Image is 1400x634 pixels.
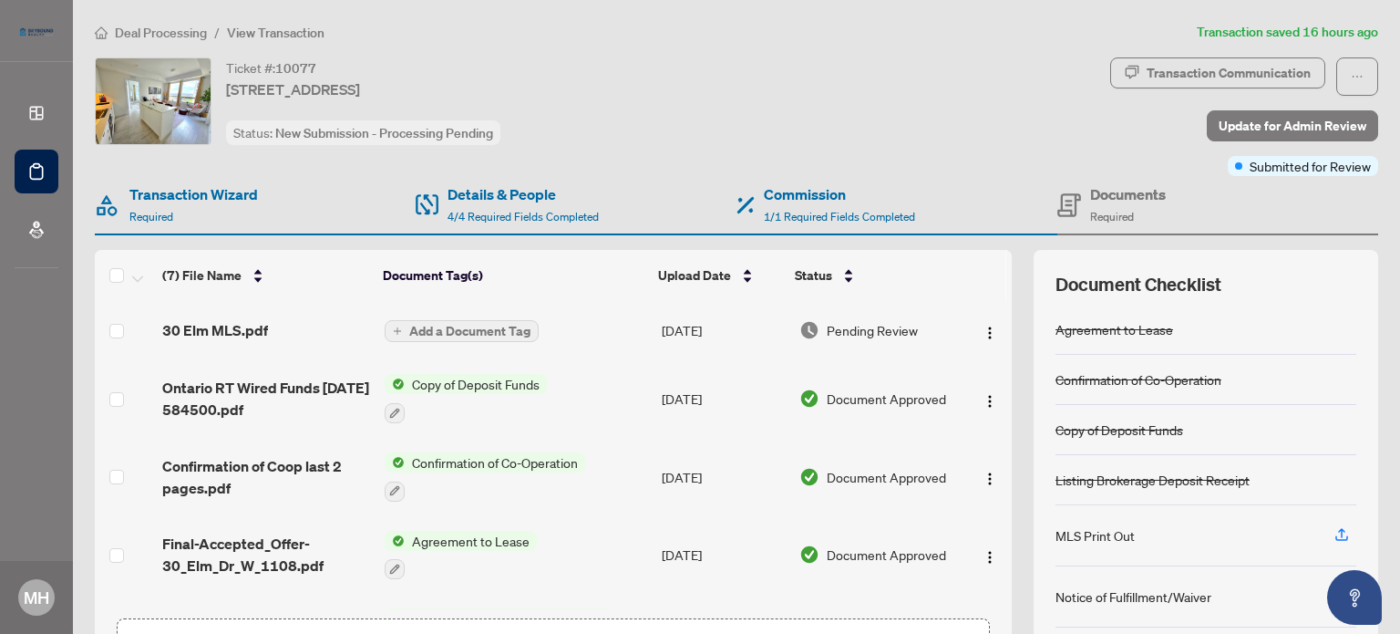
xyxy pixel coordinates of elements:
span: Document Approved [827,545,946,565]
img: Document Status [799,545,819,565]
li: / [214,22,220,43]
img: Logo [983,326,997,340]
span: Upload Date [658,265,731,286]
button: Open asap [1327,570,1382,625]
button: Update for Admin Review [1207,110,1378,141]
span: 4/4 Required Fields Completed [448,210,599,223]
button: Logo [975,316,1004,345]
img: Document Status [799,320,819,340]
td: [DATE] [654,301,792,359]
span: Listing Brokerage Deposit Receipt [405,608,613,629]
span: home [95,26,108,39]
img: logo [15,23,58,41]
span: ellipsis [1351,70,1364,83]
img: Status Icon [385,374,405,394]
button: Logo [975,384,1004,413]
th: (7) File Name [155,250,376,301]
div: MLS Print Out [1055,525,1135,546]
button: Add a Document Tag [385,319,539,343]
div: Ticket #: [226,57,316,78]
img: Document Status [799,389,819,409]
div: Listing Brokerage Deposit Receipt [1055,470,1250,490]
h4: Commission [764,183,915,205]
span: Document Approved [827,467,946,487]
span: MH [24,585,49,610]
img: Status Icon [385,452,405,473]
span: 1/1 Required Fields Completed [764,210,915,223]
span: Add a Document Tag [409,325,530,338]
div: Agreement to Lease [1055,319,1173,339]
span: Required [129,210,173,223]
span: Document Approved [827,389,946,409]
span: New Submission - Processing Pending [275,125,493,141]
th: Status [787,250,958,301]
button: Status IconCopy of Deposit Funds [385,374,547,423]
span: 30 Elm MLS.pdf [162,319,268,341]
th: Document Tag(s) [376,250,652,301]
img: Status Icon [385,608,405,629]
span: Required [1090,210,1134,223]
span: Pending Review [827,320,918,340]
button: Transaction Communication [1110,57,1325,88]
img: IMG-W12382068_1.jpg [96,58,211,144]
span: Final-Accepted_Offer-30_Elm_Dr_W_1108.pdf [162,533,369,577]
span: 10077 [275,60,316,77]
h4: Transaction Wizard [129,183,258,205]
img: Logo [983,472,997,486]
td: [DATE] [654,359,792,438]
div: Notice of Fulfillment/Waiver [1055,587,1211,607]
span: Status [795,265,832,286]
div: Confirmation of Co-Operation [1055,369,1221,390]
article: Transaction saved 16 hours ago [1197,22,1378,43]
span: Copy of Deposit Funds [405,374,547,394]
img: Status Icon [385,531,405,551]
th: Upload Date [651,250,787,301]
button: Logo [975,463,1004,492]
span: Document Checklist [1055,272,1221,297]
span: plus [393,327,402,336]
h4: Documents [1090,183,1166,205]
img: Logo [983,394,997,409]
span: Ontario RT Wired Funds [DATE] 584500.pdf [162,377,369,421]
button: Logo [975,540,1004,569]
div: Copy of Deposit Funds [1055,420,1183,440]
span: Agreement to Lease [405,531,537,551]
img: Document Status [799,467,819,487]
span: (7) File Name [162,265,242,286]
span: Submitted for Review [1250,156,1371,176]
button: Status IconConfirmation of Co-Operation [385,452,585,502]
span: Deal Processing [115,25,207,41]
span: Confirmation of Coop last 2 pages.pdf [162,455,369,499]
span: [STREET_ADDRESS] [226,78,360,100]
td: [DATE] [654,516,792,595]
div: Status: [226,120,500,145]
span: Update for Admin Review [1219,111,1366,140]
span: Confirmation of Co-Operation [405,452,585,473]
button: Add a Document Tag [385,320,539,342]
h4: Details & People [448,183,599,205]
span: View Transaction [227,25,324,41]
div: Transaction Communication [1147,58,1311,88]
img: Logo [983,550,997,565]
td: [DATE] [654,438,792,516]
button: Status IconAgreement to Lease [385,531,537,580]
